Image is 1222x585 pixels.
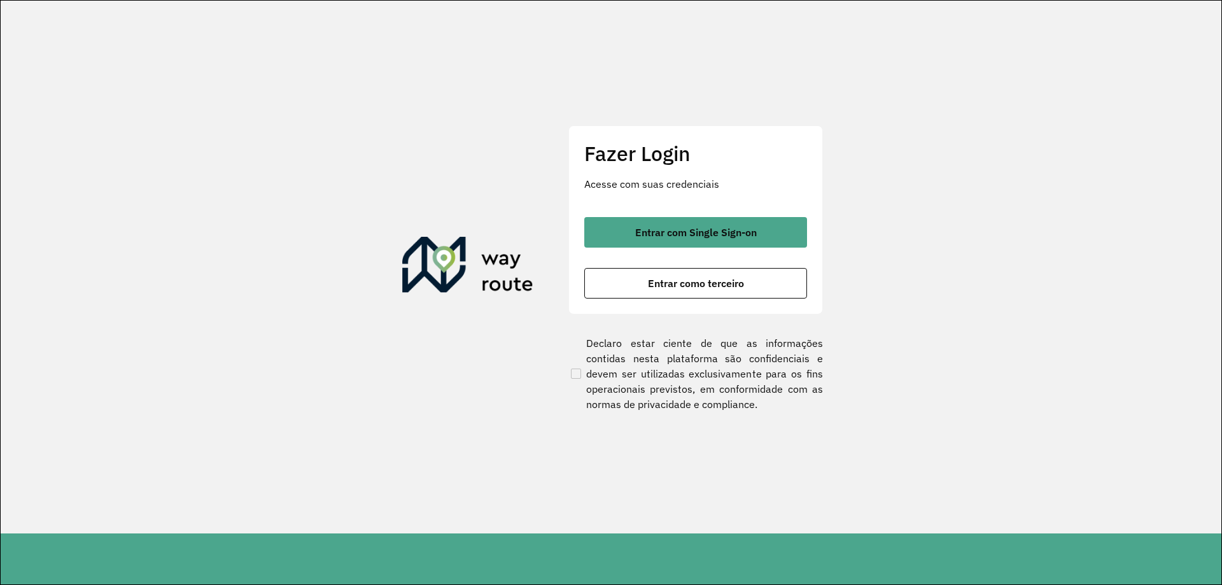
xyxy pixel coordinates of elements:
button: button [584,217,807,248]
img: Roteirizador AmbevTech [402,237,533,298]
p: Acesse com suas credenciais [584,176,807,192]
h2: Fazer Login [584,141,807,166]
button: button [584,268,807,299]
span: Entrar com Single Sign-on [635,227,757,237]
span: Entrar como terceiro [648,278,744,288]
label: Declaro estar ciente de que as informações contidas nesta plataforma são confidenciais e devem se... [568,335,823,412]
